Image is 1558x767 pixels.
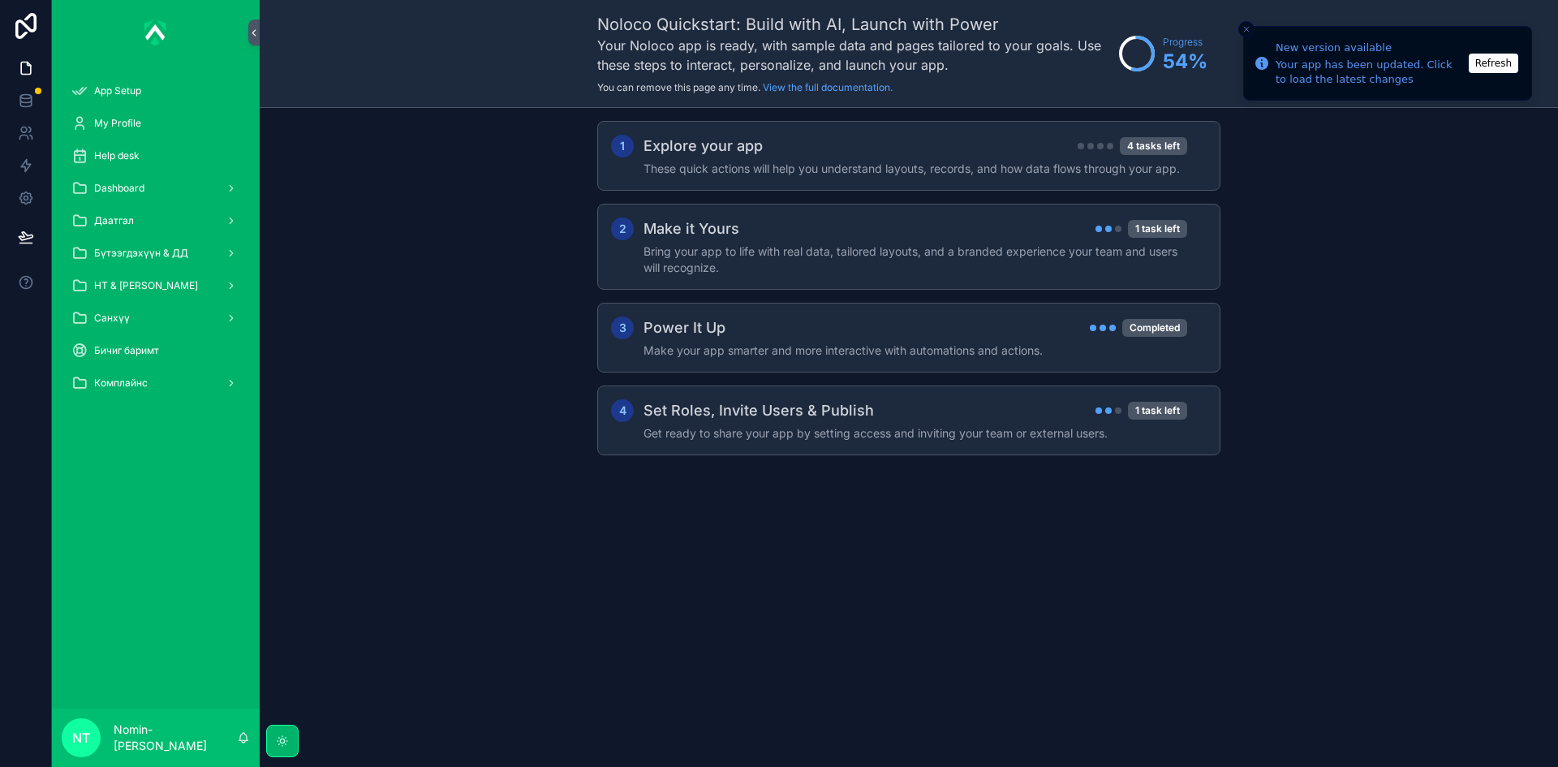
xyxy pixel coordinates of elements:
span: App Setup [94,84,141,97]
div: scrollable content [52,65,260,419]
span: НТ & [PERSON_NAME] [94,279,198,292]
button: Refresh [1469,54,1518,73]
a: Dashboard [62,174,250,203]
a: My Profile [62,109,250,138]
h1: Noloco Quickstart: Build with AI, Launch with Power [597,13,1111,36]
a: Help desk [62,141,250,170]
p: Nomin-[PERSON_NAME] [114,722,237,754]
a: Комплайнс [62,368,250,398]
img: App logo [144,19,167,45]
span: NT [72,728,90,748]
a: Бүтээгдэхүүн & ДД [62,239,250,268]
span: Help desk [94,149,140,162]
button: Close toast [1238,21,1255,37]
h3: Your Noloco app is ready, with sample data and pages tailored to your goals. Use these steps to i... [597,36,1111,75]
span: Dashboard [94,182,144,195]
a: View the full documentation. [763,81,893,93]
a: Даатгал [62,206,250,235]
span: Бичиг баримт [94,344,159,357]
span: 54 % [1163,49,1207,75]
span: My Profile [94,117,141,130]
span: Комплайнс [94,377,148,390]
a: НТ & [PERSON_NAME] [62,271,250,300]
span: Санхүү [94,312,130,325]
span: Даатгал [94,214,134,227]
a: Санхүү [62,304,250,333]
span: You can remove this page any time. [597,81,760,93]
a: Бичиг баримт [62,336,250,365]
div: Your app has been updated. Click to load the latest changes [1276,58,1464,87]
div: New version available [1276,40,1464,56]
span: Progress [1163,36,1207,49]
a: App Setup [62,76,250,106]
span: Бүтээгдэхүүн & ДД [94,247,188,260]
